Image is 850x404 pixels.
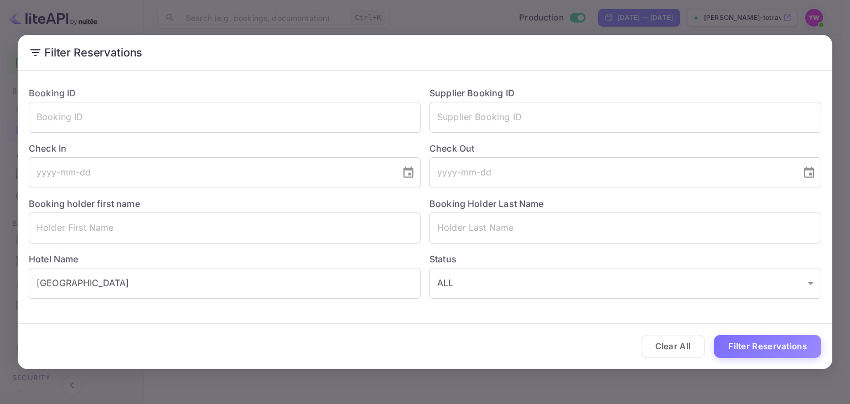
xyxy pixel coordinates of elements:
[429,157,794,188] input: yyyy-mm-dd
[397,162,419,184] button: Choose date
[29,87,76,99] label: Booking ID
[29,268,421,299] input: Hotel Name
[714,335,821,359] button: Filter Reservations
[29,142,421,155] label: Check In
[429,198,544,209] label: Booking Holder Last Name
[429,268,821,299] div: ALL
[429,252,821,266] label: Status
[429,87,515,99] label: Supplier Booking ID
[18,35,832,70] h2: Filter Reservations
[429,142,821,155] label: Check Out
[641,335,706,359] button: Clear All
[29,253,79,265] label: Hotel Name
[429,102,821,133] input: Supplier Booking ID
[29,157,393,188] input: yyyy-mm-dd
[29,198,140,209] label: Booking holder first name
[429,213,821,244] input: Holder Last Name
[29,213,421,244] input: Holder First Name
[798,162,820,184] button: Choose date
[29,102,421,133] input: Booking ID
